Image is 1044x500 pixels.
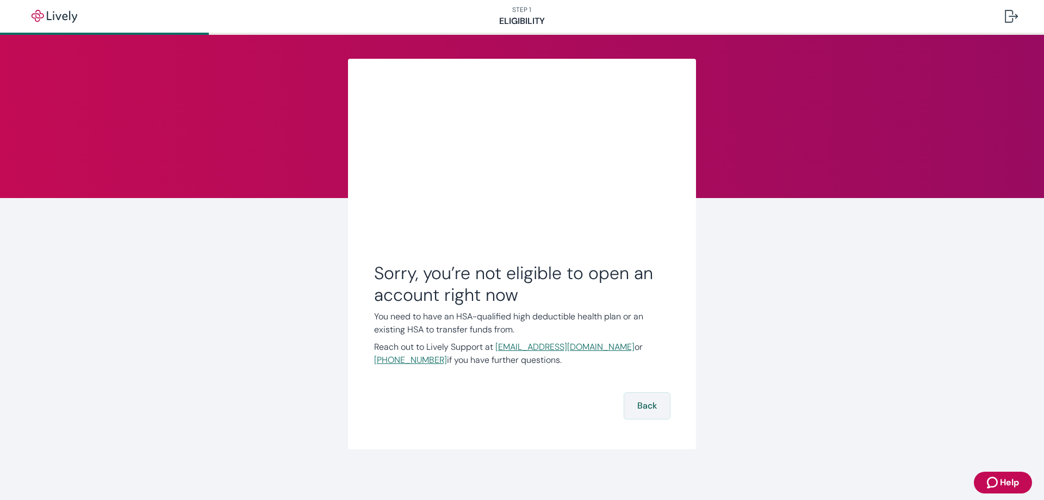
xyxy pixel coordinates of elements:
button: Log out [996,3,1027,29]
p: Reach out to Lively Support at or if you have further questions. [374,341,670,367]
img: Lively [24,10,85,23]
span: Help [1000,476,1019,489]
a: [EMAIL_ADDRESS][DOMAIN_NAME] [495,341,635,353]
button: Zendesk support iconHelp [974,472,1032,493]
a: [PHONE_NUMBER] [374,354,447,366]
svg: Zendesk support icon [987,476,1000,489]
h2: Sorry, you’re not eligible to open an account right now [374,262,670,306]
p: You need to have an HSA-qualified high deductible health plan or an existing HSA to transfer fund... [374,310,670,336]
button: Back [624,393,670,419]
